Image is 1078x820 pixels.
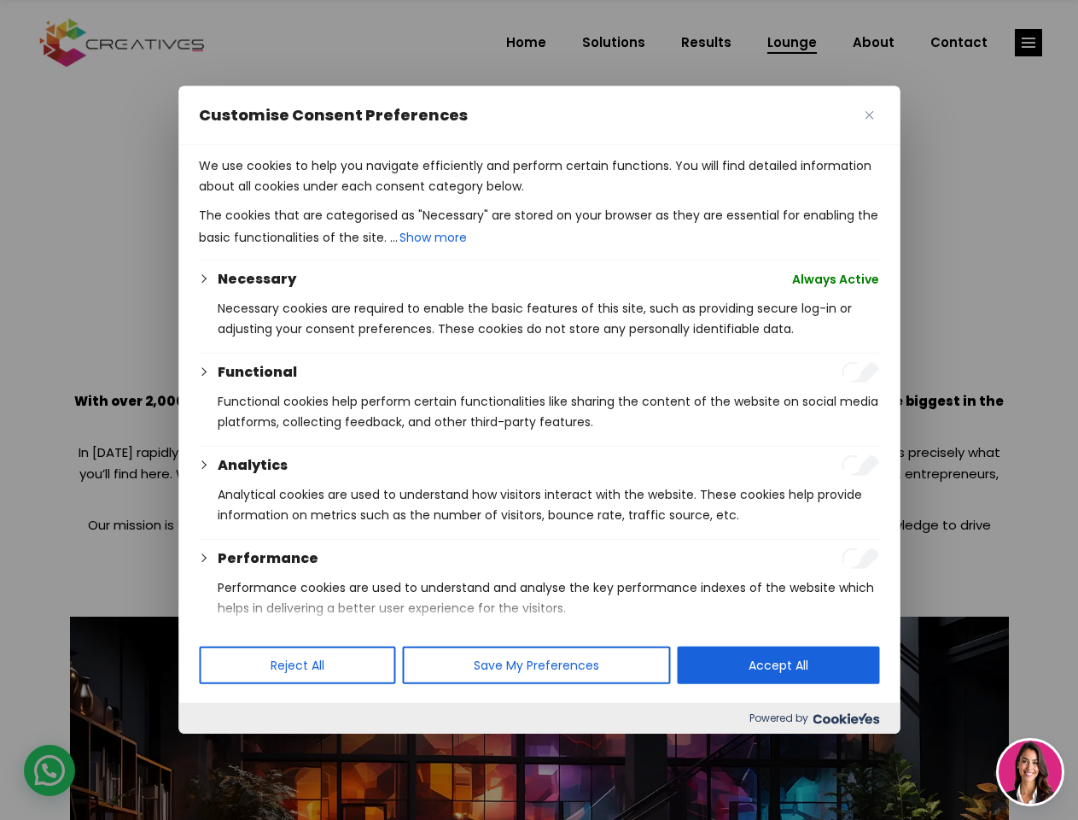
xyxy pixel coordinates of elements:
button: Show more [398,225,469,249]
span: Always Active [792,269,879,290]
input: Enable Performance [842,548,879,569]
p: Functional cookies help perform certain functionalities like sharing the content of the website o... [218,391,879,432]
button: Close [859,105,879,126]
div: Customise Consent Preferences [178,86,900,734]
input: Enable Functional [842,362,879,383]
img: Close [865,111,873,120]
button: Necessary [218,269,296,290]
img: agent [999,741,1062,804]
img: Cookieyes logo [813,713,879,724]
p: The cookies that are categorised as "Necessary" are stored on your browser as they are essential ... [199,205,879,249]
p: Analytical cookies are used to understand how visitors interact with the website. These cookies h... [218,484,879,525]
p: Necessary cookies are required to enable the basic features of this site, such as providing secur... [218,298,879,339]
button: Save My Preferences [402,647,670,684]
span: Customise Consent Preferences [199,105,468,126]
button: Functional [218,362,297,383]
input: Enable Analytics [842,455,879,476]
button: Performance [218,548,318,569]
button: Reject All [199,647,395,684]
button: Analytics [218,455,288,476]
button: Accept All [677,647,879,684]
p: Performance cookies are used to understand and analyse the key performance indexes of the website... [218,577,879,618]
p: We use cookies to help you navigate efficiently and perform certain functions. You will find deta... [199,155,879,196]
div: Powered by [178,703,900,734]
